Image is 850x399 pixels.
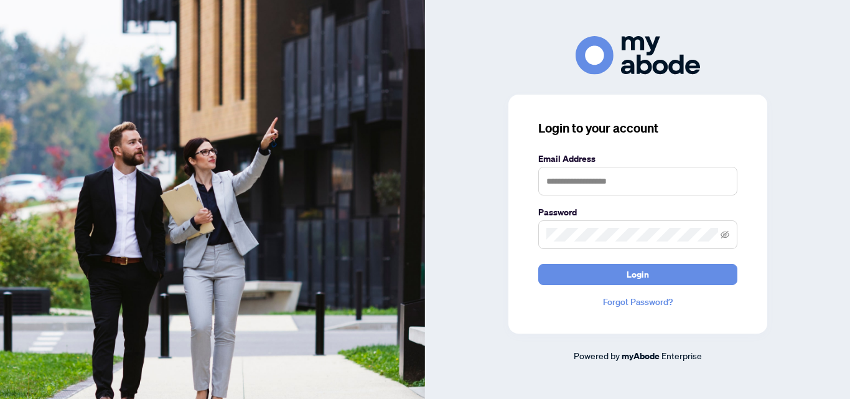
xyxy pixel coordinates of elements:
img: ma-logo [576,36,700,74]
button: Login [538,264,737,285]
span: Login [627,265,649,284]
h3: Login to your account [538,120,737,137]
label: Password [538,205,737,219]
span: Enterprise [661,350,702,361]
span: Powered by [574,350,620,361]
span: eye-invisible [721,230,729,239]
a: myAbode [622,349,660,363]
label: Email Address [538,152,737,166]
a: Forgot Password? [538,295,737,309]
